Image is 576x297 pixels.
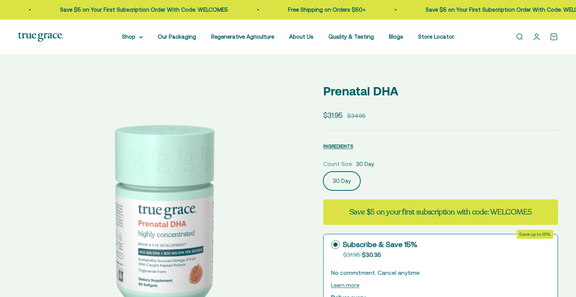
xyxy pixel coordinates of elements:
legend: Count Size: [323,160,353,169]
summary: Shop [122,32,143,41]
a: Blogs [389,33,403,40]
strong: Save $5 on your first subscription with code: WELCOME5 [349,207,532,217]
button: INGREDIENTS [323,142,353,151]
compare-at-price: $34.95 [347,112,366,121]
p: Save $5 on Your First Subscription Order With Code: WELCOME5 [52,5,220,14]
span: INGREDIENTS [323,143,353,149]
a: Store Locator [418,33,454,40]
a: Free Shipping on Orders $50+ [280,6,358,13]
sale-price: $31.95 [323,110,343,121]
a: About Us [289,33,313,40]
a: Our Packaging [158,33,196,40]
a: Regenerative Agriculture [211,33,274,40]
a: Quality & Testing [328,33,374,40]
p: Prenatal DHA [323,81,558,101]
span: 30 Day [356,160,374,169]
